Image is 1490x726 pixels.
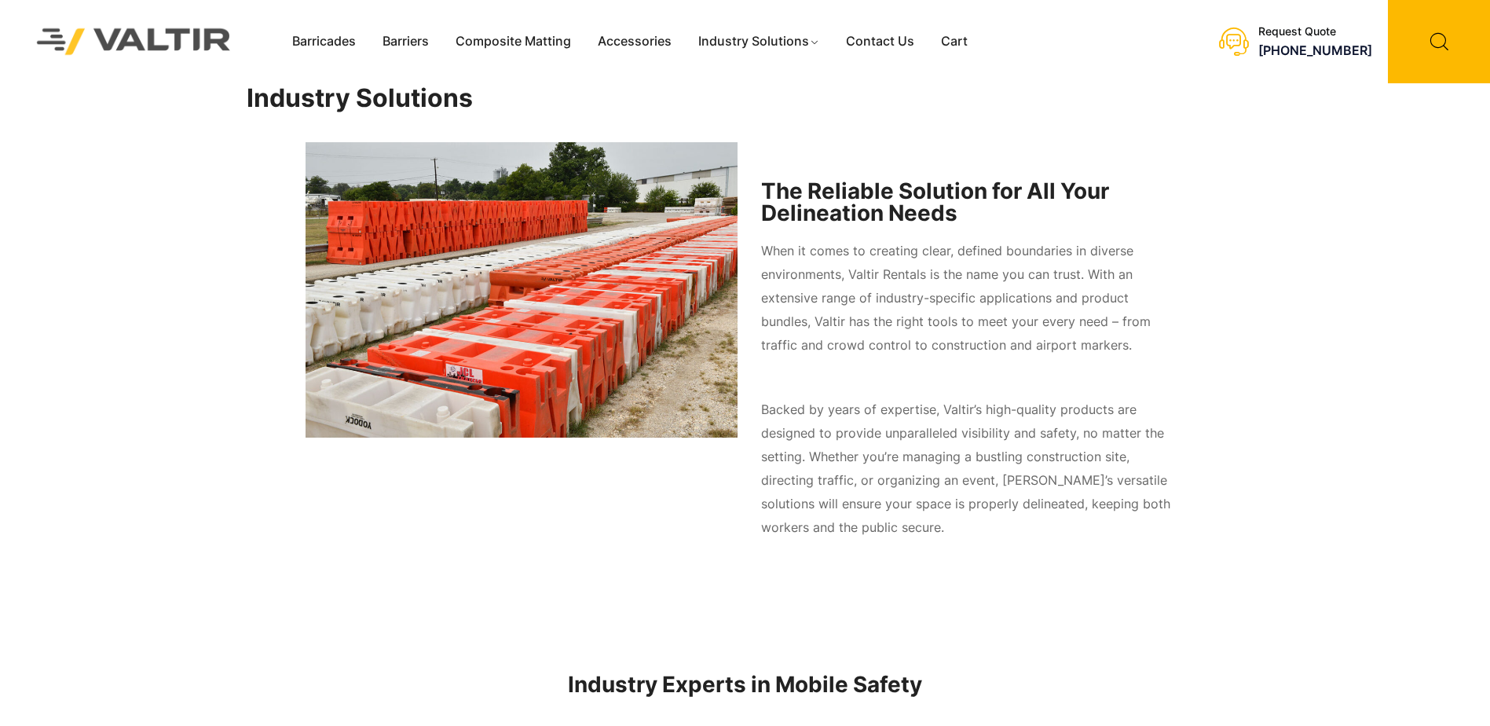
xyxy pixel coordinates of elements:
img: Valtir Rentals [16,8,251,75]
h1: Industry Solutions [247,83,1244,114]
div: Request Quote [1258,25,1372,38]
a: Industry Solutions [685,30,833,53]
a: Cart [928,30,981,53]
a: Contact Us [833,30,928,53]
h2: Industry Experts in Mobile Safety [306,674,1185,696]
a: Barriers [369,30,442,53]
p: When it comes to creating clear, defined boundaries in diverse environments, Valtir Rentals is th... [761,240,1177,357]
a: Composite Matting [442,30,584,53]
h2: The Reliable Solution for All Your Delineation Needs [761,181,1177,225]
a: [PHONE_NUMBER] [1258,42,1372,58]
p: Backed by years of expertise, Valtir’s high-quality products are designed to provide unparalleled... [761,398,1177,540]
a: Barricades [279,30,369,53]
a: Accessories [584,30,685,53]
